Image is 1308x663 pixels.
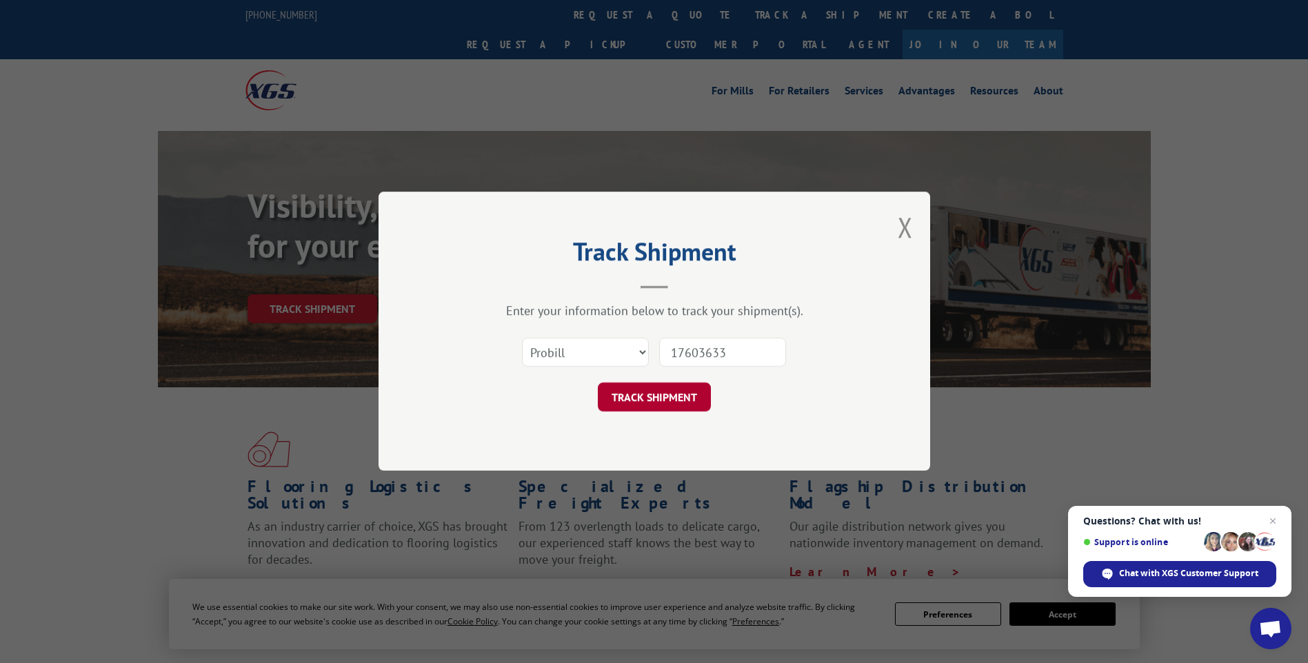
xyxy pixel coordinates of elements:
span: Questions? Chat with us! [1083,516,1276,527]
span: Support is online [1083,537,1199,547]
span: Close chat [1265,513,1281,529]
button: Close modal [898,209,913,245]
input: Number(s) [659,338,786,367]
div: Chat with XGS Customer Support [1083,561,1276,587]
h2: Track Shipment [447,242,861,268]
span: Chat with XGS Customer Support [1119,567,1258,580]
button: TRACK SHIPMENT [598,383,711,412]
div: Open chat [1250,608,1291,649]
div: Enter your information below to track your shipment(s). [447,303,861,319]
